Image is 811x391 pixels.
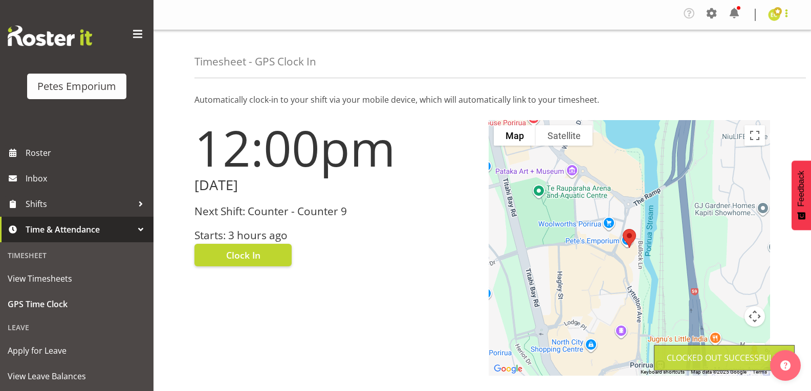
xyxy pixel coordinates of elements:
span: Inbox [26,171,148,186]
a: View Timesheets [3,266,151,291]
span: Clock In [226,248,260,262]
button: Drag Pegman onto the map to open Street View [744,343,765,363]
button: Clock In [194,244,292,266]
img: help-xxl-2.png [780,360,791,371]
h4: Timesheet - GPS Clock In [194,56,316,67]
h3: Starts: 3 hours ago [194,229,476,241]
h2: [DATE] [194,177,476,193]
h3: Next Shift: Counter - Counter 9 [194,205,476,217]
span: Map data ©2025 Google [691,369,747,375]
div: Timesheet [3,245,151,266]
a: View Leave Balances [3,363,151,389]
img: Google [491,362,525,376]
span: View Timesheets [8,271,146,286]
div: Clocked out Successfully [667,352,782,364]
a: Terms (opens in new tab) [753,369,767,375]
span: Shifts [26,196,133,212]
button: Feedback - Show survey [792,160,811,230]
div: Petes Emporium [37,79,116,94]
button: Toggle fullscreen view [744,125,765,146]
span: GPS Time Clock [8,296,146,312]
span: Apply for Leave [8,343,146,358]
button: Map camera controls [744,306,765,327]
button: Show satellite imagery [536,125,593,146]
span: View Leave Balances [8,369,146,384]
div: Leave [3,317,151,338]
img: emma-croft7499.jpg [768,9,780,21]
a: Open this area in Google Maps (opens a new window) [491,362,525,376]
a: Apply for Leave [3,338,151,363]
p: Automatically clock-in to your shift via your mobile device, which will automatically link to you... [194,94,770,106]
span: Feedback [797,171,806,206]
span: Time & Attendance [26,222,133,237]
img: Rosterit website logo [8,26,92,46]
h1: 12:00pm [194,120,476,175]
button: Show street map [494,125,536,146]
a: GPS Time Clock [3,291,151,317]
button: Keyboard shortcuts [641,369,685,376]
span: Roster [26,145,148,160]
